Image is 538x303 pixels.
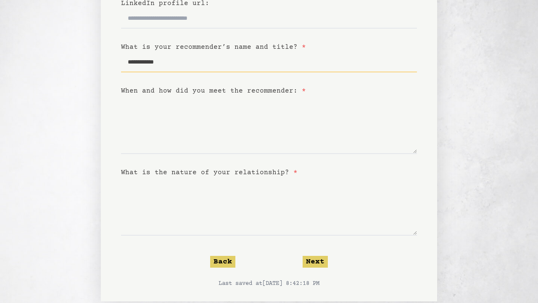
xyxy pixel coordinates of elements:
label: What is the nature of your relationship? [121,169,298,176]
button: Back [210,256,235,268]
label: When and how did you meet the recommender: [121,87,306,95]
p: Last saved at [DATE] 8:42:18 PM [121,279,417,288]
button: Next [303,256,328,268]
label: What is your recommender’s name and title? [121,43,306,51]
